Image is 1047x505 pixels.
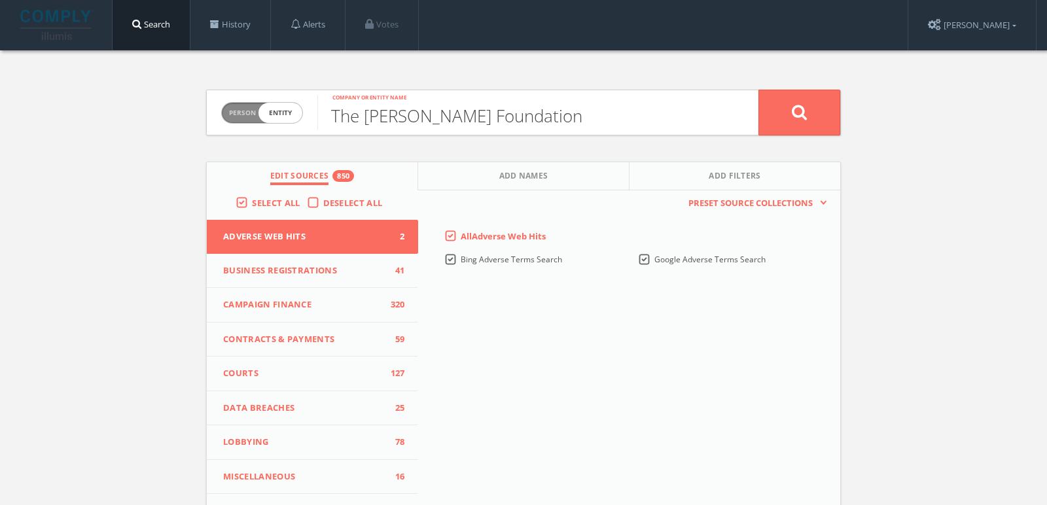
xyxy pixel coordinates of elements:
button: Campaign Finance320 [207,288,418,322]
button: Preset Source Collections [682,197,827,210]
span: Lobbying [223,436,385,449]
span: Preset Source Collections [682,197,819,210]
span: 59 [385,333,405,346]
span: Select All [252,197,300,209]
span: entity [258,103,302,123]
button: Contracts & Payments59 [207,322,418,357]
button: Data Breaches25 [207,391,418,426]
button: Miscellaneous16 [207,460,418,495]
span: Data Breaches [223,402,385,415]
span: Person [229,108,256,118]
span: Campaign Finance [223,298,385,311]
span: 41 [385,264,405,277]
button: Courts127 [207,357,418,391]
span: All Adverse Web Hits [461,230,546,242]
span: 2 [385,230,405,243]
span: Miscellaneous [223,470,385,483]
button: Add Names [418,162,630,190]
span: Google Adverse Terms Search [654,254,766,265]
button: Edit Sources850 [207,162,418,190]
span: Courts [223,367,385,380]
button: Business Registrations41 [207,254,418,288]
span: Add Names [499,170,548,185]
span: 16 [385,470,405,483]
span: 320 [385,298,405,311]
span: Bing Adverse Terms Search [461,254,562,265]
div: 850 [332,170,354,182]
span: 25 [385,402,405,415]
span: 78 [385,436,405,449]
button: Add Filters [630,162,840,190]
span: Business Registrations [223,264,385,277]
span: 127 [385,367,405,380]
span: Deselect All [323,197,383,209]
span: Adverse Web Hits [223,230,385,243]
button: Lobbying78 [207,425,418,460]
span: Add Filters [709,170,761,185]
img: illumis [20,10,94,40]
span: Edit Sources [270,170,329,185]
button: Adverse Web Hits2 [207,220,418,254]
span: Contracts & Payments [223,333,385,346]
